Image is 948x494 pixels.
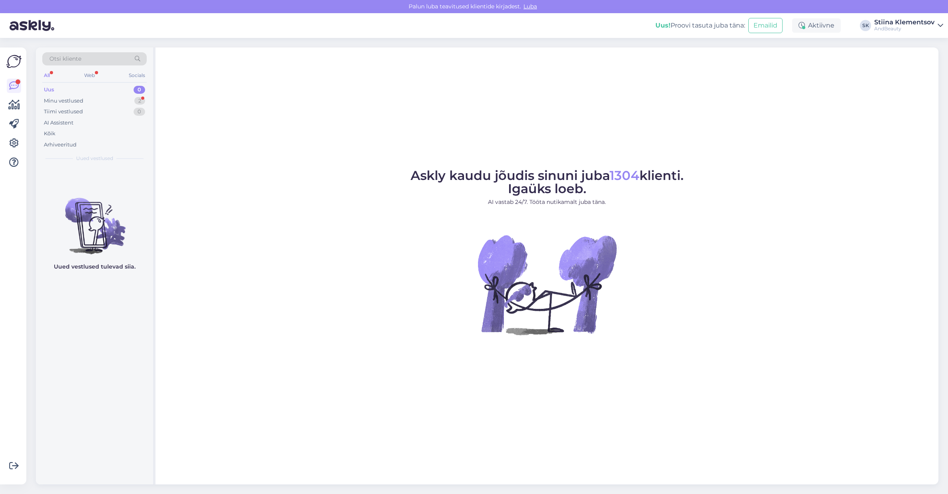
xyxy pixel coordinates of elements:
[54,263,136,271] p: Uued vestlused tulevad siia.
[655,22,671,29] b: Uus!
[36,184,153,255] img: No chats
[475,213,619,356] img: No Chat active
[792,18,841,33] div: Aktiivne
[44,130,55,138] div: Kõik
[748,18,783,33] button: Emailid
[411,168,684,196] span: Askly kaudu jõudis sinuni juba klienti. Igaüks loeb.
[44,97,83,105] div: Minu vestlused
[44,119,73,127] div: AI Assistent
[134,108,145,116] div: 0
[860,20,871,31] div: SK
[127,70,147,81] div: Socials
[49,55,81,63] span: Otsi kliente
[44,141,77,149] div: Arhiveeritud
[874,26,934,32] div: AndBeauty
[134,97,145,105] div: 2
[411,198,684,206] p: AI vastab 24/7. Tööta nutikamalt juba täna.
[42,70,51,81] div: All
[655,21,745,30] div: Proovi tasuta juba täna:
[874,19,934,26] div: Stiina Klementsov
[44,108,83,116] div: Tiimi vestlused
[44,86,54,94] div: Uus
[6,54,22,69] img: Askly Logo
[874,19,943,32] a: Stiina KlementsovAndBeauty
[83,70,96,81] div: Web
[610,168,639,183] span: 1304
[76,155,113,162] span: Uued vestlused
[134,86,145,94] div: 0
[521,3,539,10] span: Luba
